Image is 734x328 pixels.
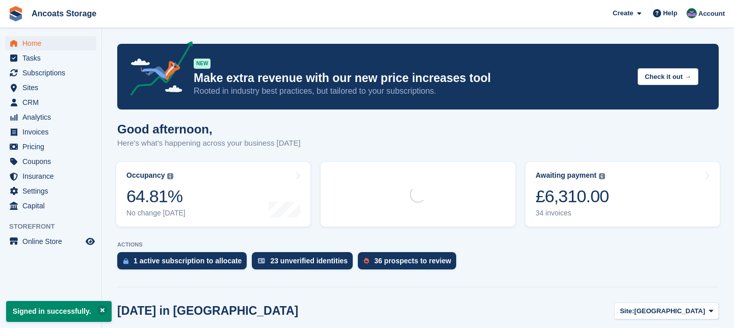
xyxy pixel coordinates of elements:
img: prospect-51fa495bee0391a8d652442698ab0144808aea92771e9ea1ae160a38d050c398.svg [364,258,369,264]
h1: Good afternoon, [117,122,301,136]
img: icon-info-grey-7440780725fd019a000dd9b08b2336e03edf1995a4989e88bcd33f0948082b44.svg [167,173,173,179]
img: icon-info-grey-7440780725fd019a000dd9b08b2336e03edf1995a4989e88bcd33f0948082b44.svg [599,173,605,179]
span: Tasks [22,51,84,65]
p: Signed in successfully. [6,301,112,322]
span: Home [22,36,84,50]
p: Rooted in industry best practices, but tailored to your subscriptions. [194,86,630,97]
a: menu [5,184,96,198]
a: menu [5,95,96,110]
div: 1 active subscription to allocate [134,257,242,265]
span: [GEOGRAPHIC_DATA] [634,306,705,316]
a: menu [5,36,96,50]
a: menu [5,154,96,169]
a: Ancoats Storage [28,5,100,22]
img: active_subscription_to_allocate_icon-d502201f5373d7db506a760aba3b589e785aa758c864c3986d89f69b8ff3... [123,258,128,264]
a: menu [5,51,96,65]
span: Help [663,8,677,18]
img: stora-icon-8386f47178a22dfd0bd8f6a31ec36ba5ce8667c1dd55bd0f319d3a0aa187defe.svg [8,6,23,21]
a: menu [5,110,96,124]
div: £6,310.00 [536,186,609,207]
img: price-adjustments-announcement-icon-8257ccfd72463d97f412b2fc003d46551f7dbcb40ab6d574587a9cd5c0d94... [122,41,193,99]
span: Storefront [9,222,101,232]
a: menu [5,66,96,80]
div: NEW [194,59,211,69]
div: 64.81% [126,186,186,207]
a: Awaiting payment £6,310.00 34 invoices [526,162,720,227]
p: Here's what's happening across your business [DATE] [117,138,301,149]
a: 36 prospects to review [358,252,461,275]
span: Coupons [22,154,84,169]
span: Capital [22,199,84,213]
div: No change [DATE] [126,209,186,217]
a: menu [5,140,96,154]
a: 23 unverified identities [252,252,358,275]
span: Invoices [22,125,84,139]
a: 1 active subscription to allocate [117,252,252,275]
div: 34 invoices [536,209,609,217]
span: Analytics [22,110,84,124]
a: menu [5,80,96,95]
a: Occupancy 64.81% No change [DATE] [116,162,310,227]
a: menu [5,125,96,139]
span: Create [613,8,633,18]
p: Make extra revenue with our new price increases tool [194,71,630,86]
div: 36 prospects to review [374,257,451,265]
span: Online Store [22,234,84,249]
span: CRM [22,95,84,110]
a: menu [5,169,96,183]
img: verify_identity-adf6edd0f0f0b5bbfe63781bf79b02c33cf7c696d77639b501bdc392416b5a36.svg [258,258,265,264]
div: 23 unverified identities [270,257,348,265]
span: Account [698,9,725,19]
span: Subscriptions [22,66,84,80]
div: Awaiting payment [536,171,597,180]
button: Site: [GEOGRAPHIC_DATA] [614,303,719,319]
div: Occupancy [126,171,165,180]
h2: [DATE] in [GEOGRAPHIC_DATA] [117,304,298,318]
span: Settings [22,184,84,198]
a: menu [5,199,96,213]
span: Pricing [22,140,84,154]
span: Insurance [22,169,84,183]
a: menu [5,234,96,249]
a: Preview store [84,235,96,248]
span: Sites [22,80,84,95]
span: Site: [620,306,634,316]
p: ACTIONS [117,241,719,248]
button: Check it out → [638,68,698,85]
